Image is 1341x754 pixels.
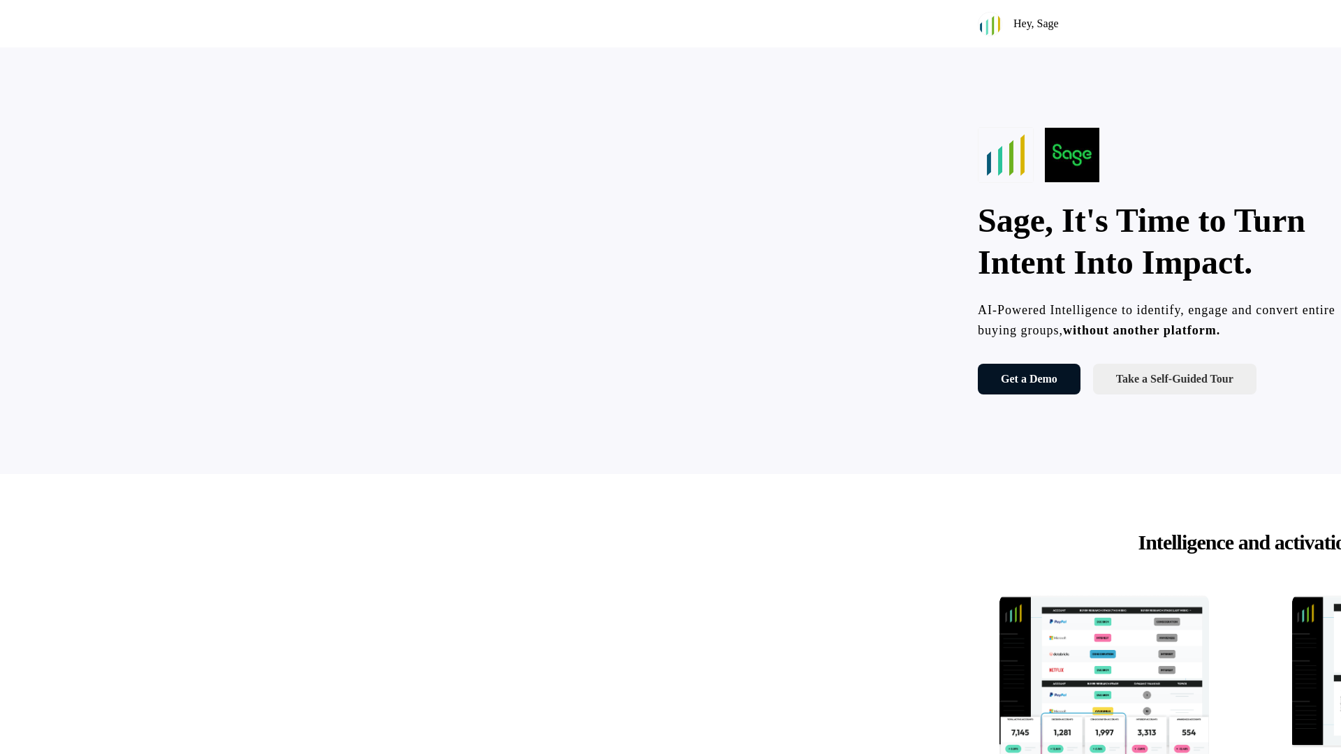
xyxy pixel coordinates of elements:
[1013,15,1059,32] p: Hey, Sage
[1093,364,1256,394] a: Take a Self-Guided Tour
[978,364,1080,394] a: Get a Demo
[1063,323,1220,337] strong: without another platform.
